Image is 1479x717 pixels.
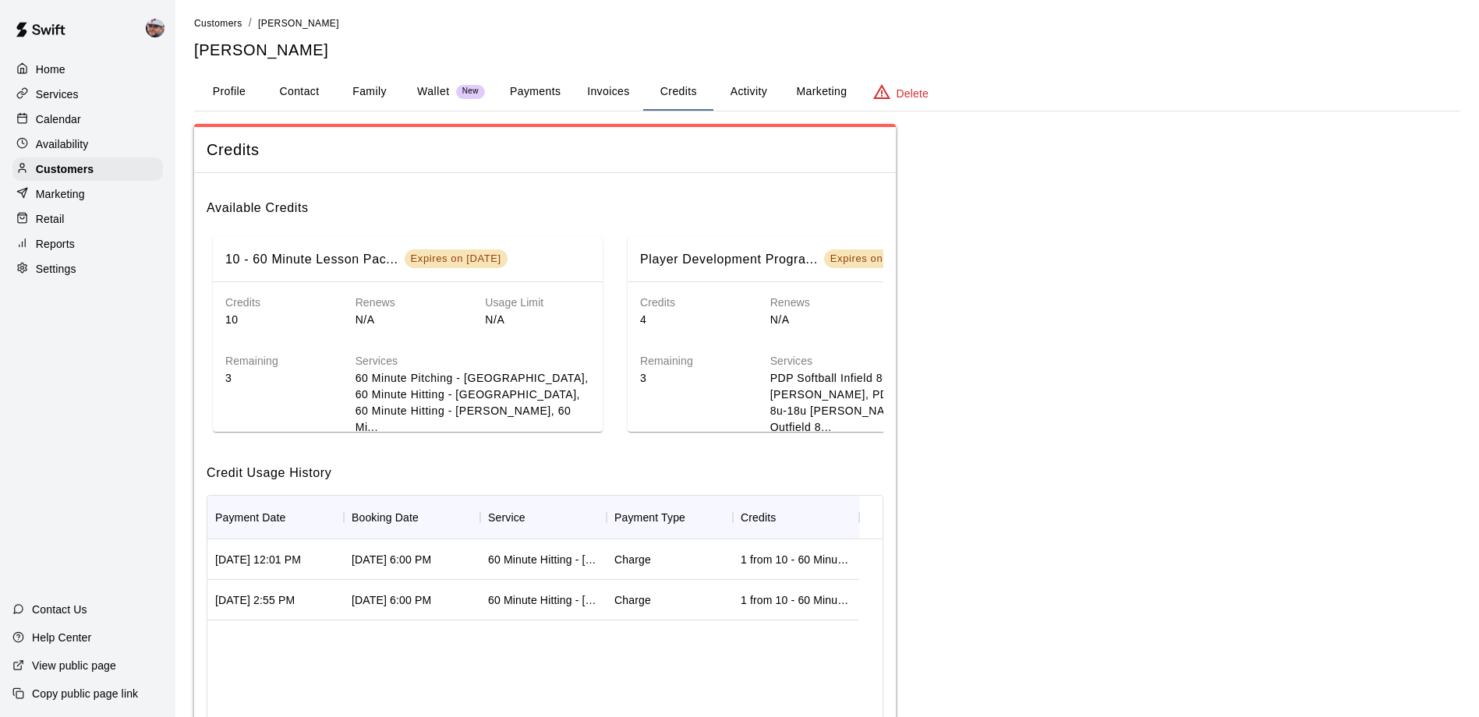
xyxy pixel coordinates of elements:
[225,295,331,312] h6: Credits
[776,507,798,528] button: Sort
[640,353,745,370] h6: Remaining
[334,73,405,111] button: Family
[770,370,1005,436] p: PDP Softball Infield 8u-18u Voorhees, PDP Softball Catching 8u-18u Voorhees, PDP Softball Outfiel...
[207,140,883,161] span: Credits
[215,496,286,539] div: Payment Date
[146,19,165,37] img: Alec Silverman
[419,507,441,528] button: Sort
[640,249,818,270] h6: Player Development Program - 4 Credits
[225,312,331,328] p: 10
[643,73,713,111] button: Credits
[36,62,65,77] p: Home
[344,496,480,539] div: Booking Date
[36,87,79,102] p: Services
[488,592,599,608] div: 60 Minute Hitting - Westampton
[12,232,163,256] a: Reports
[741,496,776,539] div: Credits
[830,252,921,265] div: Expires on [DATE]
[525,507,547,528] button: Sort
[215,592,295,608] div: Aug 11, 2025 2:55 PM
[770,295,876,312] h6: Renews
[456,87,485,97] span: New
[36,236,75,252] p: Reports
[614,592,651,608] div: Charge
[12,182,163,206] a: Marketing
[784,73,859,111] button: Marketing
[417,83,450,100] p: Wallet
[713,73,784,111] button: Activity
[143,12,175,44] div: Alec Silverman
[12,257,163,281] a: Settings
[194,73,264,111] button: Profile
[741,592,851,608] div: 1 from 10 - 60 Minute Lesson Pack
[480,496,607,539] div: Service
[897,86,929,101] p: Delete
[264,73,334,111] button: Contact
[207,185,883,218] h6: Available Credits
[352,496,419,539] div: Booking Date
[194,18,242,29] span: Customers
[194,15,1460,32] nav: breadcrumb
[488,552,599,567] div: 60 Minute Hitting - Westampton
[640,312,745,328] p: 4
[194,16,242,29] a: Customers
[12,132,163,156] a: Availability
[36,186,85,202] p: Marketing
[12,108,163,131] a: Calendar
[36,161,94,177] p: Customers
[488,496,525,539] div: Service
[356,353,590,370] h6: Services
[32,658,116,673] p: View public page
[640,370,745,387] p: 3
[32,602,87,617] p: Contact Us
[411,252,501,265] div: Expires on [DATE]
[12,157,163,181] a: Customers
[12,83,163,106] a: Services
[741,552,851,567] div: 1 from 10 - 60 Minute Lesson Pack
[225,249,398,270] h6: 10 - 60 Minute Lesson Pack
[356,312,461,328] p: N/A
[733,496,859,539] div: Credits
[32,686,138,701] p: Copy public page link
[194,40,1460,61] h5: [PERSON_NAME]
[12,207,163,231] a: Retail
[249,15,252,31] li: /
[194,73,1460,111] div: basic tabs example
[207,450,883,483] h6: Credit Usage History
[685,507,707,528] button: Sort
[640,295,745,312] h6: Credits
[32,630,91,645] p: Help Center
[770,312,876,328] p: N/A
[225,353,331,370] h6: Remaining
[207,496,344,539] div: Payment Date
[485,312,590,328] p: N/A
[225,370,331,387] p: 3
[352,552,431,567] div: Aug 19, 2025 6:00 PM
[36,136,89,152] p: Availability
[356,370,590,436] p: 60 Minute Pitching - Westampton, 60 Minute Hitting - Westampton, 60 Minute Hitting - Voorhees, 60...
[356,295,461,312] h6: Renews
[36,261,76,277] p: Settings
[12,58,163,81] a: Home
[352,592,431,608] div: Aug 12, 2025 6:00 PM
[614,552,651,567] div: Charge
[614,496,685,539] div: Payment Type
[770,353,1005,370] h6: Services
[258,18,339,29] span: [PERSON_NAME]
[215,552,301,567] div: Aug 18, 2025 12:01 PM
[497,73,573,111] button: Payments
[607,496,733,539] div: Payment Type
[573,73,643,111] button: Invoices
[36,111,81,127] p: Calendar
[286,507,308,528] button: Sort
[485,295,590,312] h6: Usage Limit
